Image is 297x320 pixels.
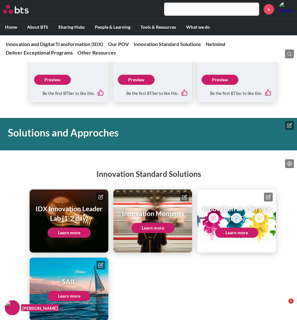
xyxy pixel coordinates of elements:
a: Deliver Exceptional Programs [6,49,73,55]
label: About BTS [22,19,53,35]
button: Edit page tile [264,193,273,201]
figcaption: [PERSON_NAME] [21,304,59,311]
div: Be the first BTSer to like this. [34,85,104,98]
button: Edit page list [285,159,294,168]
a: Netmind [206,41,225,47]
a: Our POV [108,41,129,47]
h1: Solutions and Approches [8,126,205,140]
a: Learn more [48,291,91,301]
h1: IDX Innovation Leader Lab (1-2 day) [34,204,104,223]
img: F [5,300,20,315]
a: Innovation Standard Solutions [134,41,201,47]
a: Learn more [215,228,258,238]
iframe: Intercom live chat [276,299,291,314]
div: Be the first BTSer to like this. [118,85,188,98]
h1: SAIL [48,277,91,286]
button: Edit page tile [96,193,105,201]
a: Innovation and Digital Transformation (IDX) [6,41,103,47]
img: BTS Logo [3,5,29,14]
span: 1 [288,299,294,304]
a: Preview [202,75,238,85]
a: + [264,4,274,15]
button: Edit hero [285,121,294,130]
div: Be the first BTSer to like this. [202,85,271,98]
a: Other Resources [77,49,116,55]
button: Edit page tile [180,193,189,201]
img: Sabrina Aragon [279,2,294,17]
a: Preview [34,75,71,85]
label: People & Learning [90,19,135,35]
a: Learn more [48,228,91,238]
a: Go home [3,5,40,14]
a: Profile [279,2,294,17]
a: Preview [118,75,155,85]
label: Tools & Resources [135,19,181,35]
label: What we do [181,19,215,35]
a: Learn more [131,223,174,233]
button: Edit page tile [96,261,105,270]
h1: Innovation Moments [122,209,184,218]
h1: Innovation as a Service (IaaS) [202,204,271,223]
label: Sharing Hubs [53,19,90,35]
